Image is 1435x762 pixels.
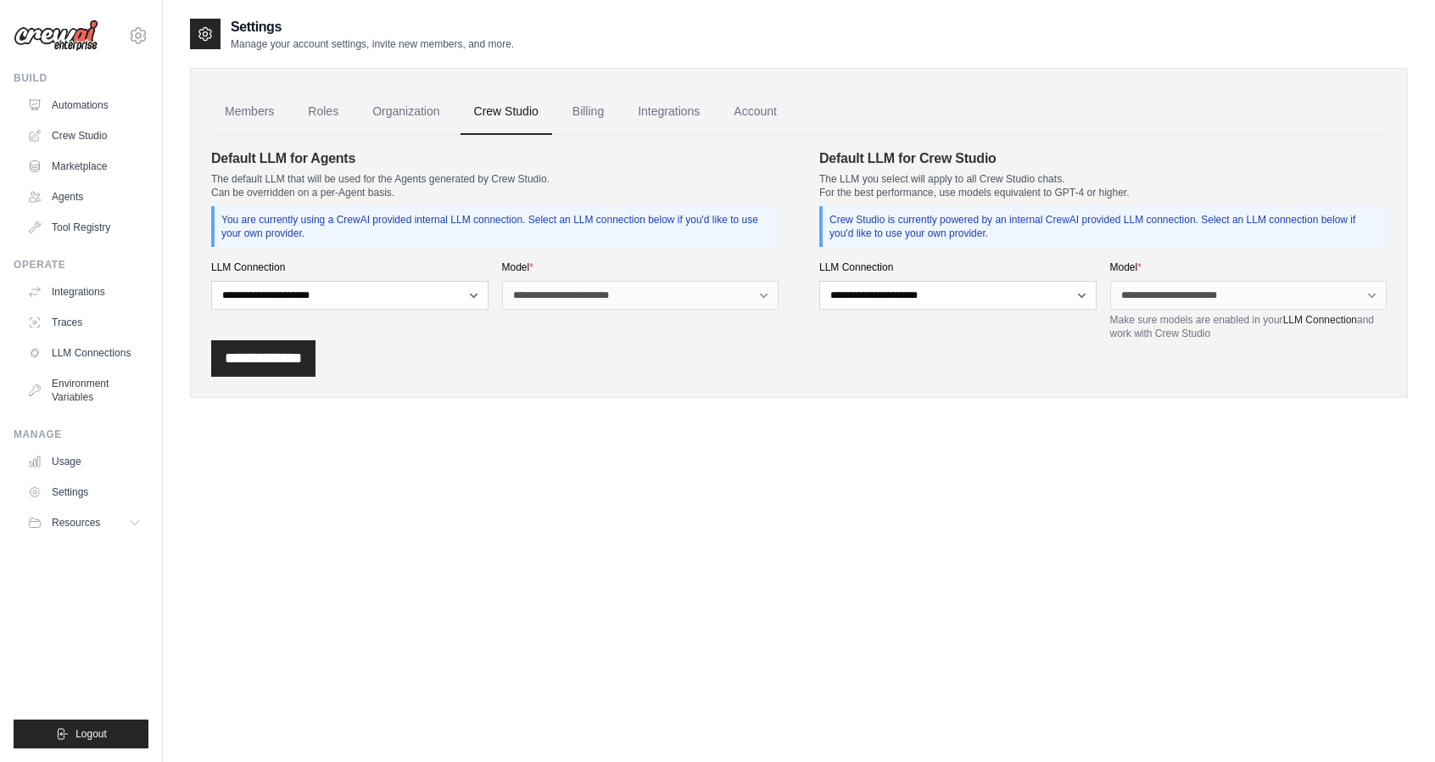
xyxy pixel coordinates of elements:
[20,509,148,536] button: Resources
[14,258,148,272] div: Operate
[20,153,148,180] a: Marketplace
[1283,314,1357,326] a: LLM Connection
[221,213,772,240] p: You are currently using a CrewAI provided internal LLM connection. Select an LLM connection below...
[14,720,148,748] button: Logout
[294,89,352,135] a: Roles
[75,727,107,741] span: Logout
[20,278,148,305] a: Integrations
[359,89,453,135] a: Organization
[20,214,148,241] a: Tool Registry
[20,448,148,475] a: Usage
[211,89,288,135] a: Members
[14,71,148,85] div: Build
[624,89,713,135] a: Integrations
[20,339,148,367] a: LLM Connections
[819,148,1387,169] h4: Default LLM for Crew Studio
[20,92,148,119] a: Automations
[211,172,779,199] p: The default LLM that will be used for the Agents generated by Crew Studio. Can be overridden on a...
[559,89,617,135] a: Billing
[461,89,552,135] a: Crew Studio
[14,20,98,52] img: Logo
[231,17,514,37] h2: Settings
[20,309,148,336] a: Traces
[720,89,790,135] a: Account
[819,261,1097,274] label: LLM Connection
[231,37,514,51] p: Manage your account settings, invite new members, and more.
[502,261,779,274] label: Model
[1110,313,1388,340] p: Make sure models are enabled in your and work with Crew Studio
[20,183,148,210] a: Agents
[211,148,779,169] h4: Default LLM for Agents
[829,213,1380,240] p: Crew Studio is currently powered by an internal CrewAI provided LLM connection. Select an LLM con...
[819,172,1387,199] p: The LLM you select will apply to all Crew Studio chats. For the best performance, use models equi...
[14,428,148,441] div: Manage
[52,516,100,529] span: Resources
[211,261,489,274] label: LLM Connection
[1110,261,1388,274] label: Model
[20,370,148,411] a: Environment Variables
[20,479,148,506] a: Settings
[20,122,148,149] a: Crew Studio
